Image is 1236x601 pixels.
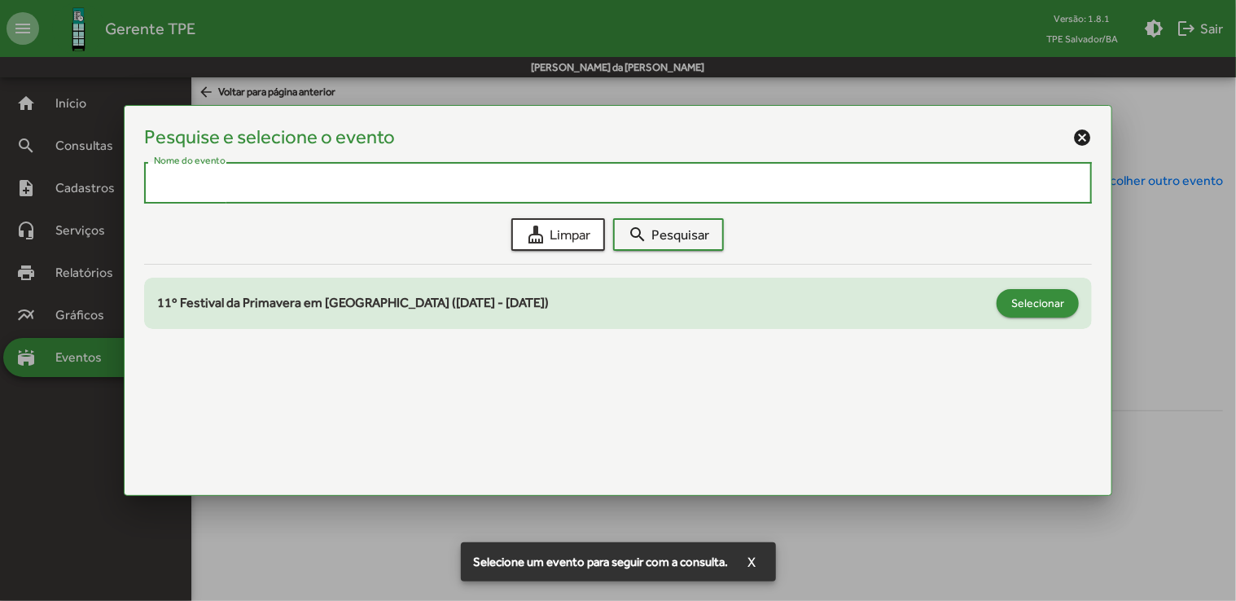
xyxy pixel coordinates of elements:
[748,547,756,577] span: X
[1011,288,1064,318] span: Selecionar
[474,554,729,570] span: Selecione um evento para seguir com a consulta.
[735,547,769,577] button: X
[144,125,395,149] h4: Pesquise e selecione o evento
[997,289,1079,318] button: Selecionar
[613,218,724,251] button: Pesquisar
[628,220,709,249] span: Pesquisar
[628,225,647,244] mat-icon: search
[511,218,605,251] button: Limpar
[526,225,546,244] mat-icon: cleaning_services
[157,295,549,310] span: 11º Festival da Primavera em [GEOGRAPHIC_DATA] ([DATE] - [DATE])
[1072,128,1092,147] mat-icon: cancel
[526,220,590,249] span: Limpar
